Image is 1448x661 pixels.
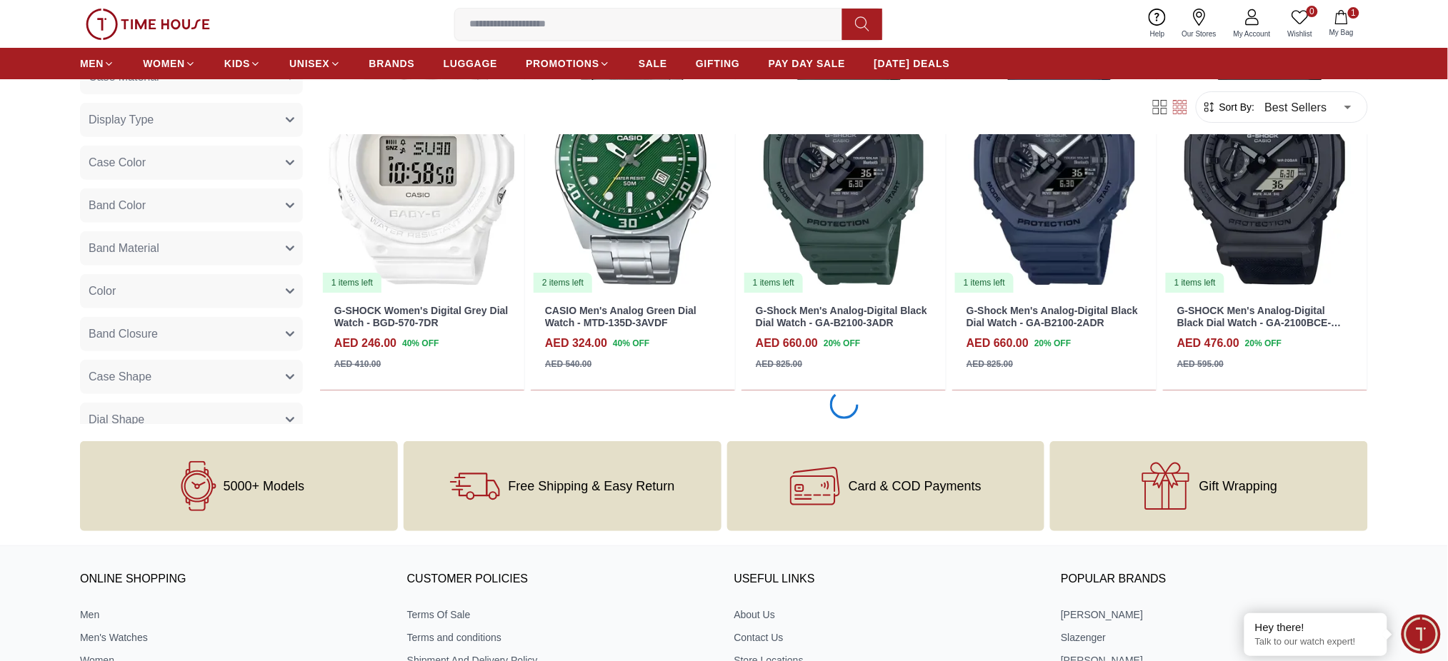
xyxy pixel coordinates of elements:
span: Band Closure [89,326,158,343]
a: CASIO Men's Analog Green Dial Watch - MTD-135D-3AVDF [545,305,696,328]
a: G-SHOCK Men's Analog-Digital Black Dial Watch - GA-2100BCE-1ADR1 items left [1163,36,1367,293]
span: Our Stores [1177,29,1222,39]
a: SALE [639,51,667,76]
a: Terms Of Sale [407,607,714,622]
a: UNISEX [289,51,340,76]
span: Free Shipping & Easy Return [509,479,675,493]
button: Display Type [80,103,303,137]
a: G-Shock Men's Analog-Digital Black Dial Watch - GA-B2100-2ADR [967,305,1138,328]
a: 0Wishlist [1279,6,1321,42]
span: WOMEN [143,56,185,71]
h4: AED 246.00 [334,335,396,352]
span: 20 % OFF [824,337,860,350]
span: 20 % OFF [1245,337,1282,350]
a: GIFTING [696,51,740,76]
span: GIFTING [696,56,740,71]
div: AED 410.00 [334,358,381,370]
a: KIDS [224,51,261,76]
span: PROMOTIONS [526,56,599,71]
span: SALE [639,56,667,71]
div: AED 825.00 [967,358,1013,370]
span: 20 % OFF [1034,337,1071,350]
a: PAY DAY SALE [769,51,846,76]
span: My Account [1228,29,1277,39]
h4: AED 324.00 [545,335,607,352]
button: Color [80,274,303,308]
span: Case Shape [89,368,151,385]
span: MEN [80,56,104,71]
a: Contact Us [734,630,1042,645]
div: 1 items left [1166,273,1224,293]
div: AED 540.00 [545,358,591,370]
button: Band Color [80,188,303,223]
span: Sort By: [1217,100,1255,114]
a: PROMOTIONS [526,51,610,76]
span: 40 % OFF [613,337,649,350]
div: 2 items left [534,273,592,293]
span: Case Color [89,154,146,171]
div: 1 items left [955,273,1014,293]
span: 1 [1348,7,1359,19]
img: ... [86,9,210,40]
span: Wishlist [1282,29,1318,39]
a: G-Shock Men's Analog-Digital Black Dial Watch - GA-B2100-2ADR1 items left [952,36,1157,293]
a: About Us [734,607,1042,622]
a: Men [80,607,387,622]
span: Display Type [89,111,154,128]
button: Sort By: [1202,100,1255,114]
a: MEN [80,51,114,76]
span: 5000+ Models [224,479,305,493]
a: BRANDS [369,51,415,76]
a: G-SHOCK Men's Analog-Digital Black Dial Watch - GA-2100BCE-1ADR [1177,305,1342,340]
button: Band Material [80,231,303,266]
span: PAY DAY SALE [769,56,846,71]
h3: USEFUL LINKS [734,569,1042,590]
span: My Bag [1324,27,1359,38]
a: Our Stores [1174,6,1225,42]
div: Chat Widget [1402,615,1441,654]
span: 0 [1307,6,1318,17]
img: G-Shock Men's Analog-Digital Black Dial Watch - GA-B2100-3ADR [742,36,946,293]
span: [DATE] DEALS [874,56,950,71]
h3: Popular Brands [1061,569,1368,590]
img: G-Shock Men's Analog-Digital Black Dial Watch - GA-B2100-2ADR [952,36,1157,293]
a: Slazenger [1061,630,1368,645]
button: Case Color [80,146,303,180]
span: Gift Wrapping [1199,479,1278,493]
span: 40 % OFF [402,337,439,350]
div: AED 825.00 [756,358,802,370]
a: Men's Watches [80,630,387,645]
span: UNISEX [289,56,329,71]
img: CASIO Men's Analog Green Dial Watch - MTD-135D-3AVDF [531,36,735,293]
span: Help [1144,29,1171,39]
h4: AED 476.00 [1177,335,1239,352]
span: Color [89,283,116,300]
a: Help [1142,6,1174,42]
span: Card & COD Payments [849,479,982,493]
a: G-SHOCK Women's Digital Grey Dial Watch - BGD-570-7DR [334,305,508,328]
span: BRANDS [369,56,415,71]
a: Terms and conditions [407,630,714,645]
a: [PERSON_NAME] [1061,607,1368,622]
img: G-SHOCK Women's Digital Grey Dial Watch - BGD-570-7DR [320,36,524,293]
span: KIDS [224,56,250,71]
span: LUGGAGE [444,56,498,71]
a: G-SHOCK Women's Digital Grey Dial Watch - BGD-570-7DR1 items left [320,36,524,293]
button: Band Closure [80,317,303,351]
h4: AED 660.00 [967,335,1029,352]
a: WOMEN [143,51,196,76]
a: CASIO Men's Analog Green Dial Watch - MTD-135D-3AVDF2 items left [531,36,735,293]
div: 1 items left [323,273,381,293]
h3: CUSTOMER POLICIES [407,569,714,590]
button: Case Shape [80,360,303,394]
div: 1 items left [744,273,803,293]
button: Dial Shape [80,403,303,437]
span: Dial Shape [89,411,144,428]
a: G-Shock Men's Analog-Digital Black Dial Watch - GA-B2100-3ADR1 items left [742,36,946,293]
img: G-SHOCK Men's Analog-Digital Black Dial Watch - GA-2100BCE-1ADR [1163,36,1367,293]
a: G-Shock Men's Analog-Digital Black Dial Watch - GA-B2100-3ADR [756,305,927,328]
div: Best Sellers [1255,87,1362,127]
h4: AED 660.00 [756,335,818,352]
span: Band Color [89,197,146,214]
button: 1My Bag [1321,7,1362,41]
